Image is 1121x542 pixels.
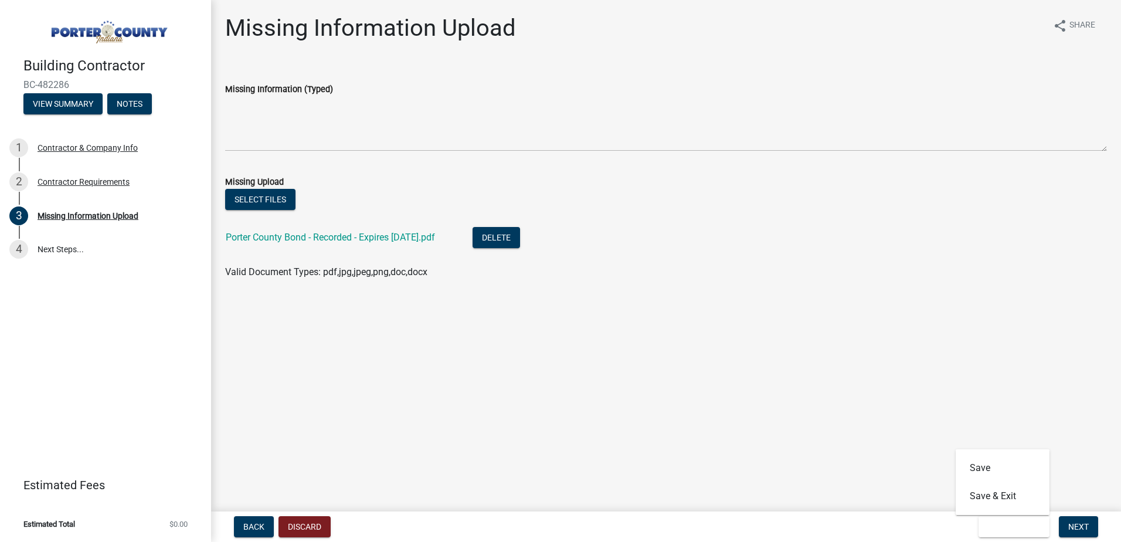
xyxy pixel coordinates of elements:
[23,57,202,74] h4: Building Contractor
[225,189,295,210] button: Select files
[278,516,331,537] button: Discard
[1069,19,1095,33] span: Share
[38,178,130,186] div: Contractor Requirements
[23,93,103,114] button: View Summary
[9,473,192,497] a: Estimated Fees
[225,86,333,94] label: Missing Information (Typed)
[225,266,427,277] span: Valid Document Types: pdf,jpg,jpeg,png,doc,docx
[234,516,274,537] button: Back
[226,232,435,243] a: Porter County Bond - Recorded - Expires [DATE].pdf
[9,240,28,259] div: 4
[956,454,1049,482] button: Save
[473,233,520,244] wm-modal-confirm: Delete Document
[169,520,188,528] span: $0.00
[979,516,1049,537] button: Save & Exit
[38,212,138,220] div: Missing Information Upload
[9,138,28,157] div: 1
[988,522,1033,531] span: Save & Exit
[23,520,75,528] span: Estimated Total
[23,100,103,109] wm-modal-confirm: Summary
[9,172,28,191] div: 2
[225,178,284,187] label: Missing Upload
[9,206,28,225] div: 3
[107,93,152,114] button: Notes
[956,449,1049,515] div: Save & Exit
[107,100,152,109] wm-modal-confirm: Notes
[1059,516,1098,537] button: Next
[473,227,520,248] button: Delete
[243,522,264,531] span: Back
[38,144,138,152] div: Contractor & Company Info
[23,12,192,45] img: Porter County, Indiana
[956,482,1049,510] button: Save & Exit
[23,79,188,90] span: BC-482286
[1053,19,1067,33] i: share
[225,14,516,42] h1: Missing Information Upload
[1068,522,1089,531] span: Next
[1044,14,1105,37] button: shareShare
